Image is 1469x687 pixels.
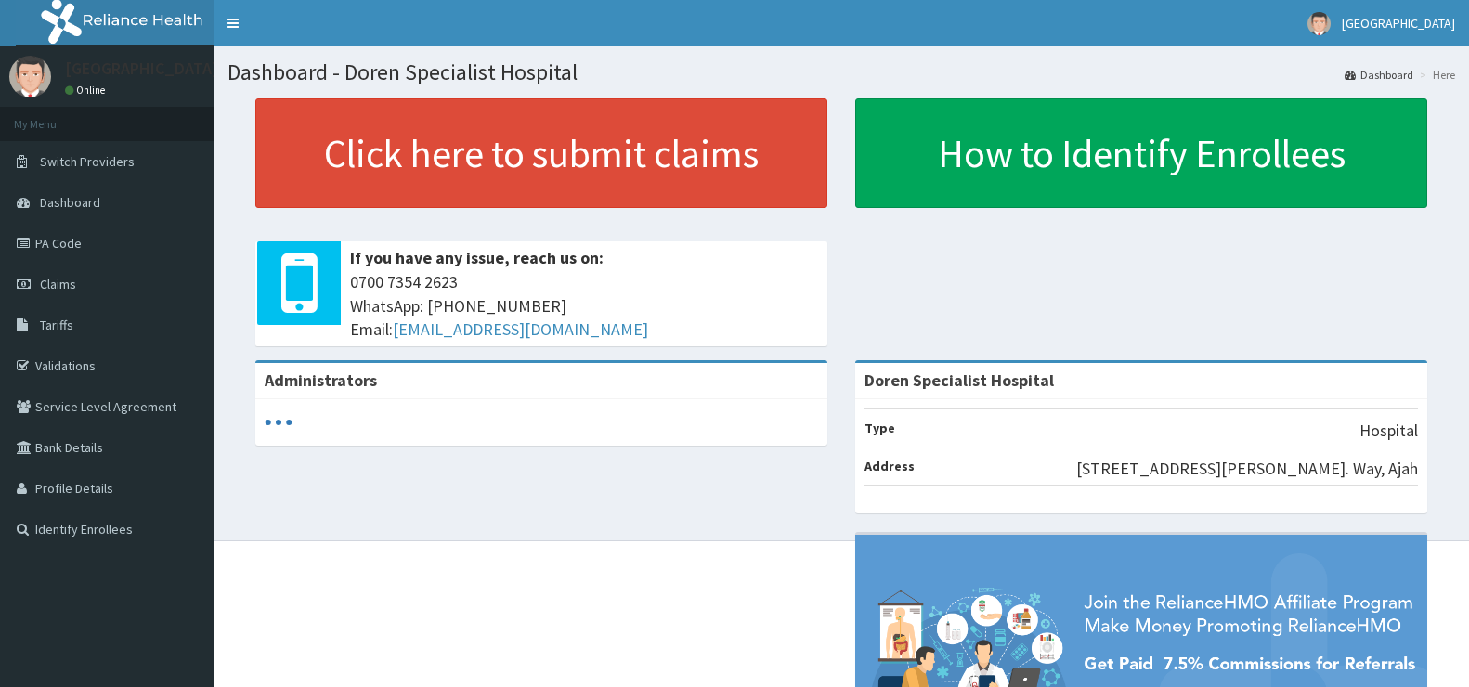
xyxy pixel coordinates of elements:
b: Address [864,458,915,474]
span: Dashboard [40,194,100,211]
span: Switch Providers [40,153,135,170]
span: [GEOGRAPHIC_DATA] [1342,15,1455,32]
p: [STREET_ADDRESS][PERSON_NAME]. Way, Ajah [1076,457,1418,481]
img: User Image [9,56,51,97]
img: User Image [1307,12,1331,35]
a: How to Identify Enrollees [855,98,1427,208]
a: Click here to submit claims [255,98,827,208]
p: Hospital [1359,419,1418,443]
p: [GEOGRAPHIC_DATA] [65,60,218,77]
span: Claims [40,276,76,292]
b: Administrators [265,369,377,391]
span: Tariffs [40,317,73,333]
strong: Doren Specialist Hospital [864,369,1054,391]
b: Type [864,420,895,436]
b: If you have any issue, reach us on: [350,247,604,268]
a: Online [65,84,110,97]
a: [EMAIL_ADDRESS][DOMAIN_NAME] [393,318,648,340]
li: Here [1415,67,1455,83]
h1: Dashboard - Doren Specialist Hospital [227,60,1455,84]
svg: audio-loading [265,408,292,436]
a: Dashboard [1345,67,1413,83]
span: 0700 7354 2623 WhatsApp: [PHONE_NUMBER] Email: [350,270,818,342]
